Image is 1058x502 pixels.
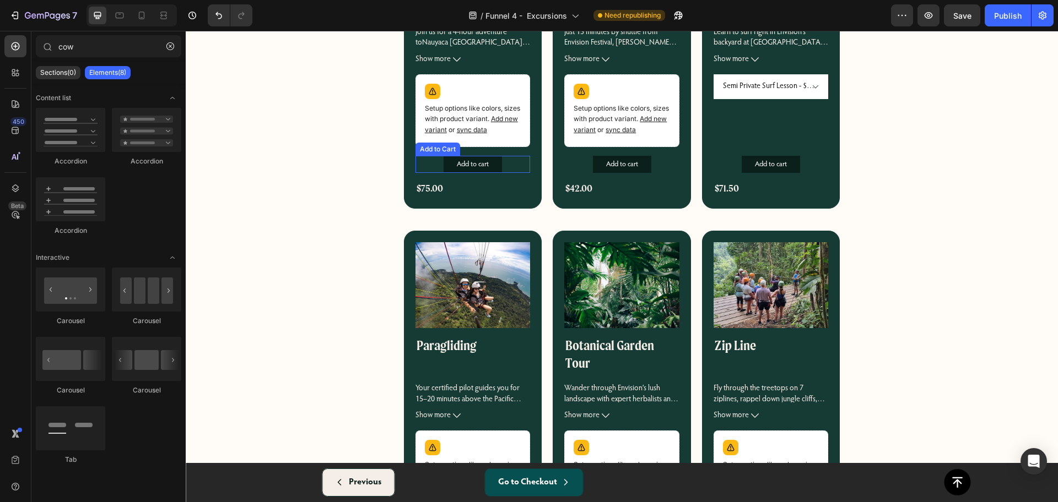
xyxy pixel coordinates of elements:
[72,9,77,22] p: 7
[230,380,265,390] span: Show more
[299,438,398,466] a: Go to Checkout
[36,156,105,166] div: Accordion
[239,84,332,103] span: Add new variant
[410,95,450,103] span: or
[261,95,301,103] span: or
[528,211,643,297] a: Zip Line
[36,316,105,326] div: Carousel
[230,354,338,470] span: Your certified pilot guides you for 15–20 minutes above the Pacific coast, offering panoramic vis...
[230,24,345,34] button: Show more
[481,10,483,21] span: /
[8,201,26,210] div: Beta
[271,95,301,103] span: sync data
[379,211,494,297] a: Botanical Garden Tour
[379,306,494,344] h2: Botanical Garden Tour
[528,380,643,390] button: Show more
[528,24,643,34] button: Show more
[985,4,1031,26] button: Publish
[186,31,1058,502] iframe: To enrich screen reader interactions, please activate Accessibility in Grammarly extension settings
[379,380,494,390] button: Show more
[10,117,26,126] div: 450
[239,429,336,461] p: Setup options like colors, sizes with product variant.
[388,84,481,103] span: Add new variant
[528,354,641,448] p: Fly through the treetops on 7 ziplines, rappel down jungle cliffs, cross hanging bridges, and exp...
[112,316,181,326] div: Carousel
[40,68,76,77] p: Sections(0)
[407,125,466,143] button: Add to cart
[953,11,971,20] span: Save
[556,125,614,143] button: Add to cart
[1021,448,1047,474] div: Open Intercom Messenger
[537,429,634,461] p: Setup options like colors, sizes with product variant.
[36,385,105,395] div: Carousel
[236,8,344,16] span: Nauyaca [GEOGRAPHIC_DATA]
[379,24,414,34] span: Show more
[112,385,181,395] div: Carousel
[230,24,265,34] span: Show more
[232,113,272,123] div: Add to Cart
[89,68,126,77] p: Elements(8)
[569,129,601,138] div: Add to cart
[528,380,563,390] span: Show more
[485,10,567,21] span: Funnel 4 - Excursions
[230,211,345,297] a: Paragliding
[164,249,181,266] span: Toggle open
[312,446,371,457] p: Go to Checkout
[208,4,252,26] div: Undo/Redo
[36,253,69,263] span: Interactive
[379,151,408,166] div: $42.00
[994,10,1022,21] div: Publish
[230,380,345,390] button: Show more
[112,156,181,166] div: Accordion
[271,129,303,138] div: Add to cart
[420,95,450,103] span: sync data
[944,4,980,26] button: Save
[36,93,71,103] span: Content list
[230,306,345,326] h2: Paragliding
[36,455,105,465] div: Tab
[379,380,414,390] span: Show more
[388,429,484,461] p: Setup options like colors, sizes with product variant.
[230,151,258,166] div: $75.00
[4,4,82,26] button: 7
[36,226,105,236] div: Accordion
[420,129,452,138] div: Add to cart
[388,73,484,105] p: Setup options like colors, sizes with product variant.
[258,125,316,143] button: Add to cart
[604,10,661,20] span: Need republishing
[239,73,336,105] p: Setup options like colors, sizes with product variant.
[379,354,489,437] p: Wander through Envision’s lush landscape with expert herbalists and uncover the secrets of exotic...
[164,89,181,107] span: Toggle open
[36,35,181,57] input: Search Sections & Elements
[528,306,643,326] h2: Zip Line
[528,24,563,34] span: Show more
[528,151,554,166] div: $71.50
[379,24,494,34] button: Show more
